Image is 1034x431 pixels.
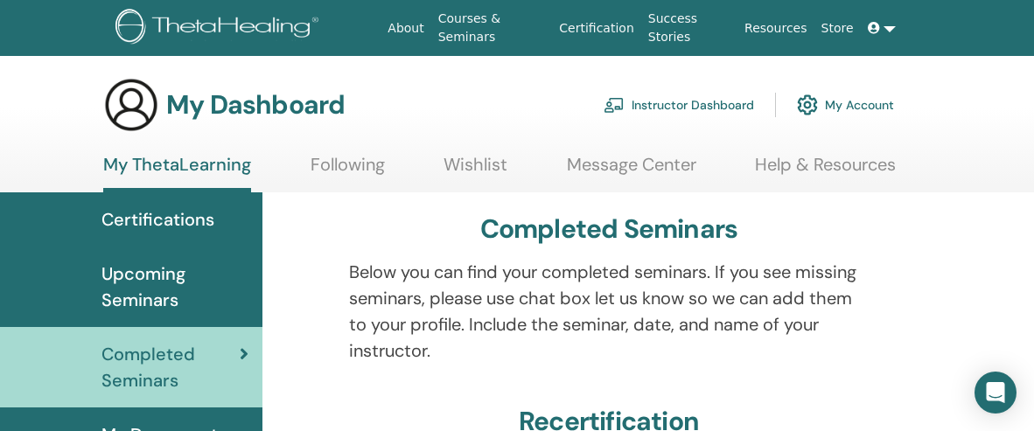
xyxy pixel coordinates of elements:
a: Wishlist [444,154,507,188]
a: My ThetaLearning [103,154,251,192]
div: Open Intercom Messenger [975,372,1017,414]
a: Store [814,12,861,45]
img: generic-user-icon.jpg [103,77,159,133]
img: logo.png [115,9,325,48]
img: chalkboard-teacher.svg [604,97,625,113]
img: cog.svg [797,90,818,120]
a: Courses & Seminars [431,3,553,53]
span: Upcoming Seminars [101,261,248,313]
a: Help & Resources [755,154,896,188]
a: Resources [737,12,814,45]
a: Instructor Dashboard [604,86,754,124]
a: Following [311,154,385,188]
span: Completed Seminars [101,341,240,393]
a: Message Center [567,154,696,188]
p: Below you can find your completed seminars. If you see missing seminars, please use chat box let ... [349,259,870,364]
a: Certification [552,12,640,45]
h3: Completed Seminars [480,213,738,245]
a: About [381,12,430,45]
h3: My Dashboard [166,89,345,121]
span: Certifications [101,206,214,233]
a: Success Stories [641,3,737,53]
a: My Account [797,86,894,124]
